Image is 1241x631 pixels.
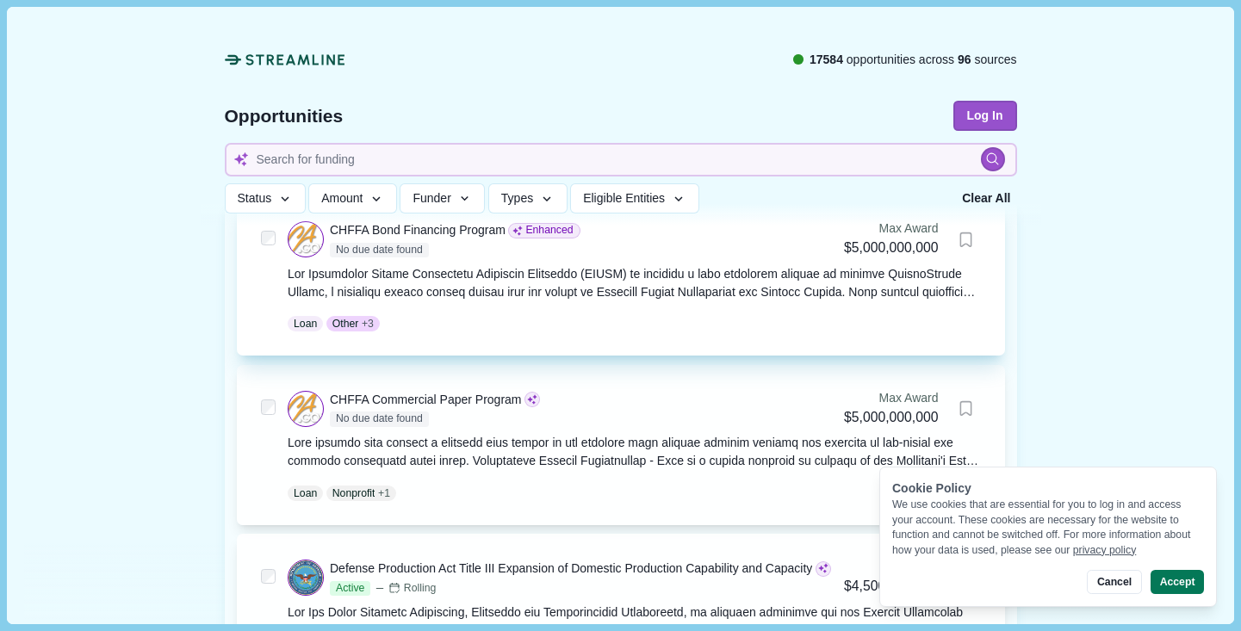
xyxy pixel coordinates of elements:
button: Funder [400,184,485,214]
span: Active [330,581,370,597]
button: Eligible Entities [570,184,698,214]
img: ca.gov.png [289,392,323,426]
span: + 1 [378,486,390,501]
button: Cancel [1087,570,1141,594]
button: Accept [1151,570,1204,594]
a: CHFFA Bond Financing ProgramEnhancedNo due date foundMax Award$5,000,000,000Bookmark this grant.L... [288,220,981,331]
span: No due date found [330,243,429,258]
span: + 3 [362,316,374,331]
span: Enhanced [525,223,573,238]
button: Status [225,184,306,214]
a: privacy policy [1073,544,1137,556]
button: Bookmark this grant. [951,225,981,255]
input: Search for funding [225,143,1017,176]
a: CHFFA Commercial Paper ProgramNo due date foundMax Award$5,000,000,000Bookmark this grant.Lore ip... [288,389,981,501]
div: CHFFA Bond Financing Program [330,221,506,239]
span: 96 [958,53,971,66]
div: $5,000,000,000 [844,407,938,429]
button: Bookmark this grant. [951,393,981,424]
button: Types [488,184,568,214]
p: Other [332,316,359,331]
span: opportunities across sources [810,51,1017,69]
div: Max Award [844,389,938,407]
div: Defense Production Act Title III Expansion of Domestic Production Capability and Capacity [330,560,812,578]
p: Loan [294,316,317,331]
div: $4,500,000,000 [844,576,938,597]
img: ca.gov.png [289,222,323,257]
button: Clear All [956,184,1016,214]
div: $5,000,000,000 [844,238,938,259]
p: Loan [294,486,317,501]
span: Types [501,192,533,207]
span: No due date found [330,411,429,427]
div: CHFFA Commercial Paper Program [330,391,522,409]
span: 17584 [810,53,843,66]
img: DOD.png [289,560,323,595]
div: Rolling [388,581,436,597]
p: Nonprofit [332,486,375,501]
div: Lor Ipsumdolor Sitame Consectetu Adipiscin Elitseddo (EIUSM) te incididu u labo etdolorem aliquae... [288,265,981,301]
span: Opportunities [225,107,344,125]
div: Lore ipsumdo sita consect a elitsedd eius tempor in utl etdolore magn aliquae adminim veniamq nos... [288,434,981,470]
div: We use cookies that are essential for you to log in and access your account. These cookies are ne... [892,498,1204,558]
button: Log In [953,101,1017,131]
span: Status [238,192,272,207]
div: Max Award [844,558,938,576]
div: Max Award [844,220,938,238]
span: Funder [413,192,450,207]
span: Amount [321,192,363,207]
span: Eligible Entities [583,192,665,207]
span: Cookie Policy [892,481,971,495]
button: Amount [308,184,397,214]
